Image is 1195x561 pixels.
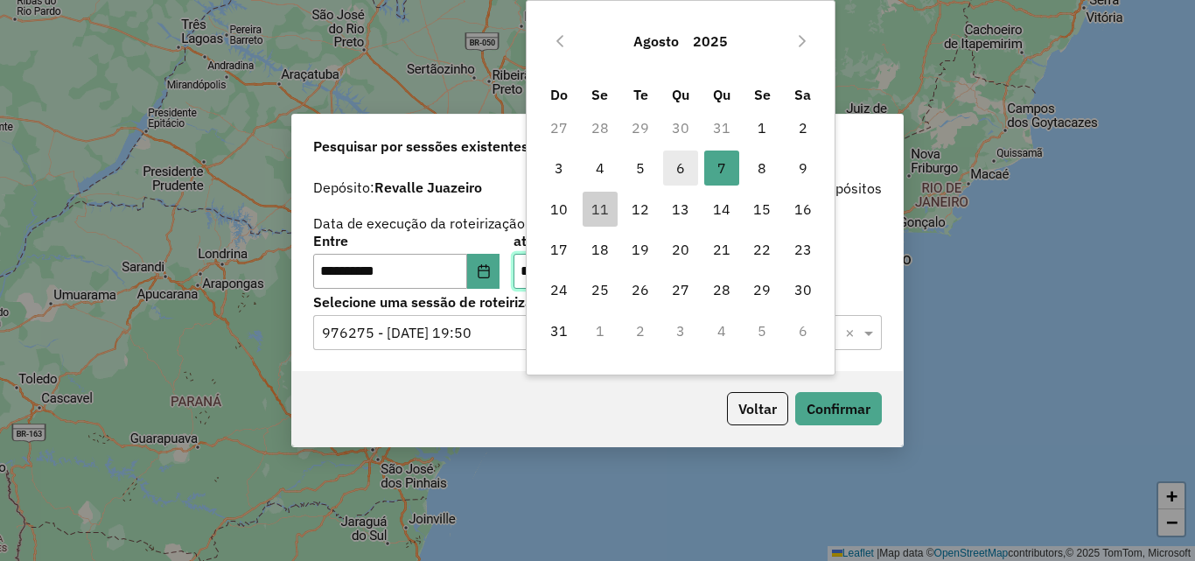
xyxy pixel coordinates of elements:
[542,313,577,348] span: 31
[313,177,482,198] label: Depósito:
[782,148,822,188] td: 9
[620,189,660,229] td: 12
[744,151,779,186] span: 8
[663,272,698,307] span: 27
[313,136,528,157] span: Pesquisar por sessões existentes
[786,151,821,186] span: 9
[742,270,782,310] td: 29
[727,392,788,425] button: Voltar
[514,230,700,251] label: até
[782,311,822,351] td: 6
[542,272,577,307] span: 24
[660,270,701,310] td: 27
[782,189,822,229] td: 16
[623,192,658,227] span: 12
[542,232,577,267] span: 17
[620,270,660,310] td: 26
[467,254,500,289] button: Choose Date
[702,148,742,188] td: 7
[704,151,739,186] span: 7
[744,192,779,227] span: 15
[313,213,529,234] label: Data de execução da roteirização:
[702,108,742,148] td: 31
[623,232,658,267] span: 19
[704,272,739,307] span: 28
[313,230,500,251] label: Entre
[702,311,742,351] td: 4
[539,270,579,310] td: 24
[713,86,730,103] span: Qu
[742,189,782,229] td: 15
[782,229,822,270] td: 23
[539,148,579,188] td: 3
[782,270,822,310] td: 30
[672,86,689,103] span: Qu
[583,151,618,186] span: 4
[702,229,742,270] td: 21
[786,272,821,307] span: 30
[742,229,782,270] td: 22
[704,192,739,227] span: 14
[580,148,620,188] td: 4
[583,272,618,307] span: 25
[663,151,698,186] span: 6
[542,192,577,227] span: 10
[660,148,701,188] td: 6
[795,392,882,425] button: Confirmar
[633,86,648,103] span: Te
[702,270,742,310] td: 28
[546,27,574,55] button: Previous Month
[539,311,579,351] td: 31
[539,108,579,148] td: 27
[845,322,860,343] span: Clear all
[620,311,660,351] td: 2
[539,229,579,270] td: 17
[374,179,482,196] strong: Revalle Juazeiro
[313,291,882,312] label: Selecione uma sessão de roteirização:
[788,27,816,55] button: Next Month
[660,229,701,270] td: 20
[550,86,568,103] span: Do
[704,232,739,267] span: 21
[620,229,660,270] td: 19
[591,86,608,103] span: Se
[580,270,620,310] td: 25
[794,86,811,103] span: Sa
[583,232,618,267] span: 18
[786,232,821,267] span: 23
[580,229,620,270] td: 18
[744,110,779,145] span: 1
[744,272,779,307] span: 29
[623,272,658,307] span: 26
[620,148,660,188] td: 5
[542,151,577,186] span: 3
[660,311,701,351] td: 3
[626,20,686,62] button: Choose Month
[754,86,771,103] span: Se
[580,108,620,148] td: 28
[702,189,742,229] td: 14
[742,311,782,351] td: 5
[686,20,735,62] button: Choose Year
[660,189,701,229] td: 13
[744,232,779,267] span: 22
[583,192,618,227] span: 11
[782,108,822,148] td: 2
[580,189,620,229] td: 11
[660,108,701,148] td: 30
[663,192,698,227] span: 13
[620,108,660,148] td: 29
[786,110,821,145] span: 2
[742,148,782,188] td: 8
[786,192,821,227] span: 16
[742,108,782,148] td: 1
[580,311,620,351] td: 1
[663,232,698,267] span: 20
[539,189,579,229] td: 10
[623,151,658,186] span: 5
